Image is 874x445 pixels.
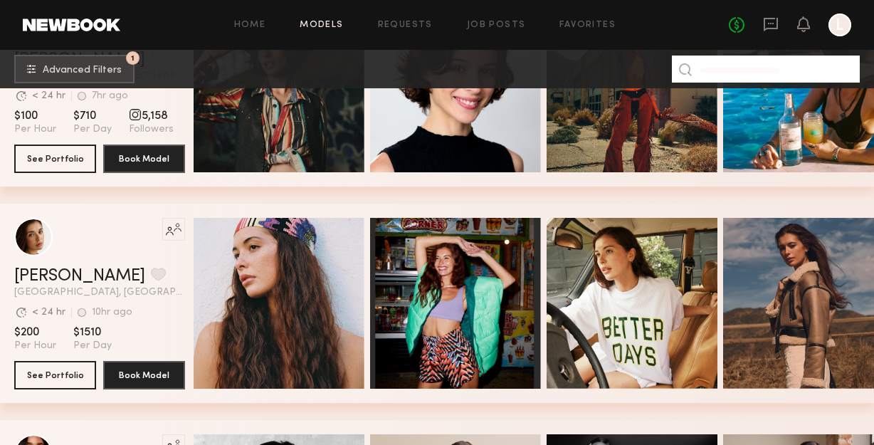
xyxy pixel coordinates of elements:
span: $100 [14,109,56,123]
a: L [828,14,851,36]
span: $710 [73,109,112,123]
a: Favorites [559,21,616,30]
a: Home [234,21,266,30]
a: Requests [378,21,433,30]
span: Per Day [73,123,112,136]
button: Book Model [103,361,185,389]
button: Book Model [103,145,185,173]
a: [PERSON_NAME] [14,268,145,285]
a: Models [300,21,343,30]
div: < 24 hr [32,91,65,101]
span: 5,158 [129,109,174,123]
span: 1 [131,55,135,61]
span: Per Hour [14,340,56,352]
div: 7hr ago [92,91,128,101]
span: $1510 [73,325,112,340]
span: Advanced Filters [43,66,122,75]
span: [GEOGRAPHIC_DATA], [GEOGRAPHIC_DATA] [14,288,185,298]
button: See Portfolio [14,361,96,389]
div: 10hr ago [92,308,132,318]
button: See Portfolio [14,145,96,173]
a: Job Posts [467,21,526,30]
span: Followers [129,123,174,136]
span: Per Hour [14,123,56,136]
button: 1Advanced Filters [14,55,135,83]
div: < 24 hr [32,308,65,318]
span: Per Day [73,340,112,352]
span: $200 [14,325,56,340]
